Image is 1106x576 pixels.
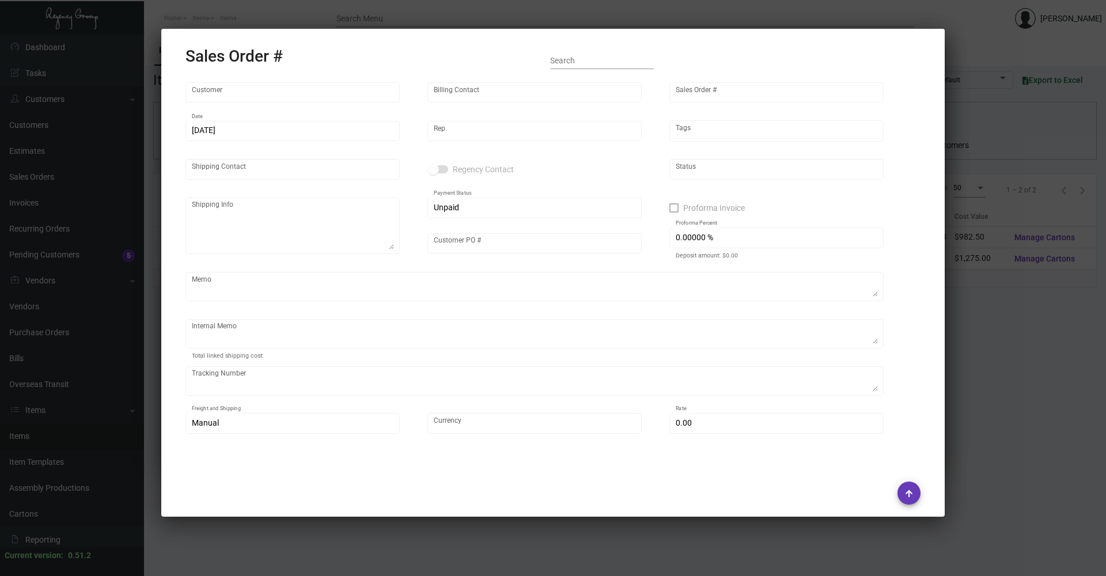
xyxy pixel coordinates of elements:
[192,418,219,427] span: Manual
[5,550,63,562] div: Current version:
[453,162,514,176] span: Regency Contact
[683,201,745,215] span: Proforma Invoice
[192,353,264,359] mat-hint: Total linked shipping cost:
[185,47,283,66] h2: Sales Order #
[676,252,738,259] mat-hint: Deposit amount: $0.00
[68,550,91,562] div: 0.51.2
[434,203,459,212] span: Unpaid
